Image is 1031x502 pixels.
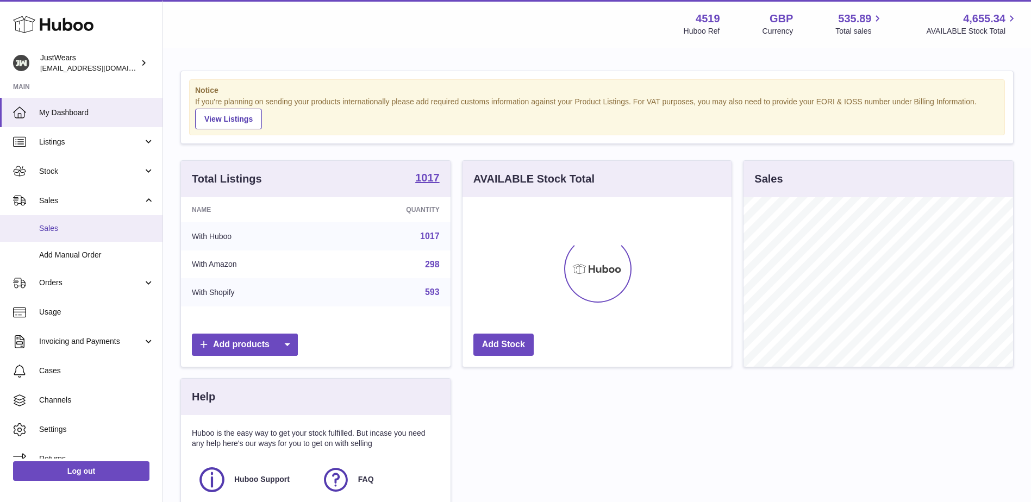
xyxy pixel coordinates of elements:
[39,196,143,206] span: Sales
[415,172,440,185] a: 1017
[926,26,1018,36] span: AVAILABLE Stock Total
[838,11,871,26] span: 535.89
[195,85,999,96] strong: Notice
[963,11,1005,26] span: 4,655.34
[425,260,440,269] a: 298
[770,11,793,26] strong: GBP
[358,474,374,485] span: FAQ
[13,55,29,71] img: internalAdmin-4519@internal.huboo.com
[39,108,154,118] span: My Dashboard
[328,197,450,222] th: Quantity
[39,137,143,147] span: Listings
[420,231,440,241] a: 1017
[39,250,154,260] span: Add Manual Order
[192,428,440,449] p: Huboo is the easy way to get your stock fulfilled. But incase you need any help here's our ways f...
[39,223,154,234] span: Sales
[181,197,328,222] th: Name
[234,474,290,485] span: Huboo Support
[473,172,595,186] h3: AVAILABLE Stock Total
[39,395,154,405] span: Channels
[181,250,328,279] td: With Amazon
[684,26,720,36] div: Huboo Ref
[195,109,262,129] a: View Listings
[39,307,154,317] span: Usage
[195,97,999,129] div: If you're planning on sending your products internationally please add required customs informati...
[321,465,434,494] a: FAQ
[415,172,440,183] strong: 1017
[39,336,143,347] span: Invoicing and Payments
[192,334,298,356] a: Add products
[835,11,884,36] a: 535.89 Total sales
[39,166,143,177] span: Stock
[696,11,720,26] strong: 4519
[754,172,783,186] h3: Sales
[13,461,149,481] a: Log out
[39,366,154,376] span: Cases
[425,287,440,297] a: 593
[39,278,143,288] span: Orders
[473,334,534,356] a: Add Stock
[835,26,884,36] span: Total sales
[192,172,262,186] h3: Total Listings
[40,64,160,72] span: [EMAIL_ADDRESS][DOMAIN_NAME]
[763,26,793,36] div: Currency
[39,424,154,435] span: Settings
[181,222,328,250] td: With Huboo
[181,278,328,306] td: With Shopify
[926,11,1018,36] a: 4,655.34 AVAILABLE Stock Total
[39,454,154,464] span: Returns
[197,465,310,494] a: Huboo Support
[192,390,215,404] h3: Help
[40,53,138,73] div: JustWears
